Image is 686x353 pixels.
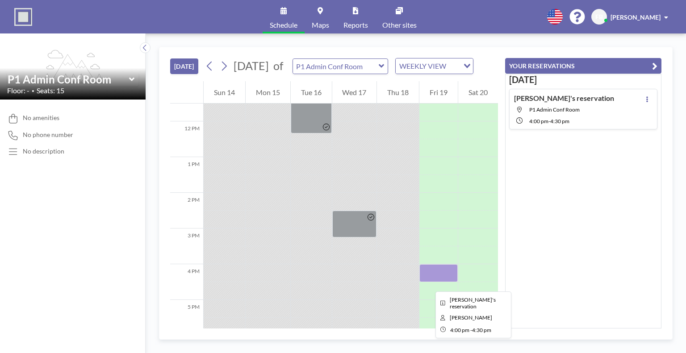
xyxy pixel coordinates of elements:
[273,59,283,73] span: of
[550,118,569,125] span: 4:30 PM
[505,58,661,74] button: YOUR RESERVATIONS
[170,121,203,157] div: 12 PM
[170,193,203,228] div: 2 PM
[343,21,368,29] span: Reports
[170,157,203,193] div: 1 PM
[377,81,419,104] div: Thu 18
[270,21,297,29] span: Schedule
[419,81,458,104] div: Fri 19
[8,73,129,86] input: P1 Admin Conf Room
[470,327,472,333] span: -
[14,8,32,26] img: organization-logo
[382,21,417,29] span: Other sites
[529,118,548,125] span: 4:00 PM
[170,86,203,121] div: 11 AM
[514,94,614,103] h4: [PERSON_NAME]'s reservation
[396,58,473,74] div: Search for option
[23,147,64,155] div: No description
[170,58,198,74] button: [DATE]
[7,86,29,95] span: Floor: -
[170,300,203,336] div: 5 PM
[449,60,458,72] input: Search for option
[548,118,550,125] span: -
[23,131,73,139] span: No phone number
[458,81,498,104] div: Sat 20
[450,296,496,310] span: Fredy's reservation
[397,60,448,72] span: WEEKLY VIEW
[32,88,34,94] span: •
[23,114,59,122] span: No amenities
[293,59,379,74] input: P1 Admin Conf Room
[234,59,269,72] span: [DATE]
[472,327,491,333] span: 4:30 PM
[529,106,580,113] span: P1 Admin Conf Room
[312,21,329,29] span: Maps
[450,327,469,333] span: 4:00 PM
[291,81,332,104] div: Tue 16
[37,86,64,95] span: Seats: 15
[170,228,203,264] div: 3 PM
[204,81,245,104] div: Sun 14
[450,314,492,321] span: Fredy Botet
[246,81,290,104] div: Mon 15
[509,74,657,85] h3: [DATE]
[170,264,203,300] div: 4 PM
[332,81,377,104] div: Wed 17
[611,13,661,21] span: [PERSON_NAME]
[595,13,603,21] span: FB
